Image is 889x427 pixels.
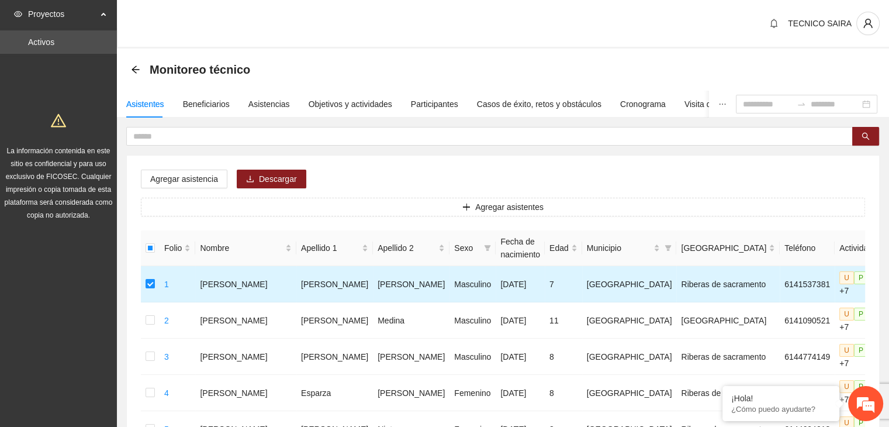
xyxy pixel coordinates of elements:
[449,339,496,375] td: Masculino
[681,242,766,254] span: [GEOGRAPHIC_DATA]
[545,230,582,266] th: Edad
[192,6,220,34] div: Minimizar ventana de chat en vivo
[620,98,666,111] div: Cronograma
[28,37,54,47] a: Activos
[126,98,164,111] div: Asistentes
[854,308,868,321] span: P
[797,99,806,109] span: swap-right
[780,266,835,302] td: 6141537381
[28,2,97,26] span: Proyectos
[296,375,373,411] td: Esparza
[587,242,652,254] span: Municipio
[496,230,545,266] th: Fecha de nacimiento
[854,271,868,284] span: P
[378,242,436,254] span: Apellido 2
[780,302,835,339] td: 6141090521
[731,394,831,403] div: ¡Hola!
[839,271,854,284] span: U
[665,245,672,252] span: filter
[731,405,831,414] p: ¿Cómo puedo ayudarte?
[195,339,296,375] td: [PERSON_NAME]
[14,10,22,18] span: eye
[246,175,254,184] span: download
[482,239,493,257] span: filter
[780,339,835,375] td: 6144774149
[582,266,677,302] td: [GEOGRAPHIC_DATA]
[582,302,677,339] td: [GEOGRAPHIC_DATA]
[259,173,297,185] span: Descargar
[195,266,296,302] td: [PERSON_NAME]
[839,308,854,321] span: U
[160,230,195,266] th: Folio
[131,65,140,74] span: arrow-left
[709,91,736,118] button: ellipsis
[835,339,877,375] td: +7
[373,230,449,266] th: Apellido 2
[582,375,677,411] td: [GEOGRAPHIC_DATA]
[718,100,727,108] span: ellipsis
[141,170,227,188] button: Agregar asistencia
[835,230,877,266] th: Actividad
[200,242,283,254] span: Nombre
[449,266,496,302] td: Masculino
[839,344,854,357] span: U
[835,375,877,411] td: +7
[856,12,880,35] button: user
[662,239,674,257] span: filter
[248,98,290,111] div: Asistencias
[780,230,835,266] th: Teléfono
[549,242,569,254] span: Edad
[676,266,780,302] td: Riberas de sacramento
[68,144,161,262] span: Estamos en línea.
[788,19,852,28] span: TECNICO SAIRA
[164,242,182,254] span: Folio
[61,60,196,75] div: Chatee con nosotros ahora
[309,98,392,111] div: Objetivos y actividades
[237,170,306,188] button: downloadDescargar
[684,98,794,111] div: Visita de campo y entregables
[852,127,879,146] button: search
[676,230,780,266] th: Colonia
[835,302,877,339] td: +7
[862,132,870,142] span: search
[780,375,835,411] td: 6568157402
[765,14,783,33] button: bell
[545,375,582,411] td: 8
[676,339,780,375] td: Riberas de sacramento
[477,98,601,111] div: Casos de éxito, retos y obstáculos
[462,203,471,212] span: plus
[449,375,496,411] td: Femenino
[164,280,169,289] a: 1
[195,230,296,266] th: Nombre
[454,242,479,254] span: Sexo
[765,19,783,28] span: bell
[854,380,868,393] span: P
[496,266,545,302] td: [DATE]
[475,201,544,213] span: Agregar asistentes
[857,18,879,29] span: user
[131,65,140,75] div: Back
[195,302,296,339] td: [PERSON_NAME]
[449,302,496,339] td: Masculino
[496,339,545,375] td: [DATE]
[164,352,169,361] a: 3
[296,302,373,339] td: [PERSON_NAME]
[676,302,780,339] td: [GEOGRAPHIC_DATA]
[296,266,373,302] td: [PERSON_NAME]
[164,388,169,398] a: 4
[797,99,806,109] span: to
[676,375,780,411] td: Riberas de sacramento
[545,266,582,302] td: 7
[496,302,545,339] td: [DATE]
[195,375,296,411] td: [PERSON_NAME]
[484,245,491,252] span: filter
[164,316,169,325] a: 2
[373,375,449,411] td: [PERSON_NAME]
[854,344,868,357] span: P
[582,339,677,375] td: [GEOGRAPHIC_DATA]
[373,302,449,339] td: Medina
[6,295,223,336] textarea: Escriba su mensaje y pulse “Intro”
[141,198,865,216] button: plusAgregar asistentes
[373,266,449,302] td: [PERSON_NAME]
[150,173,218,185] span: Agregar asistencia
